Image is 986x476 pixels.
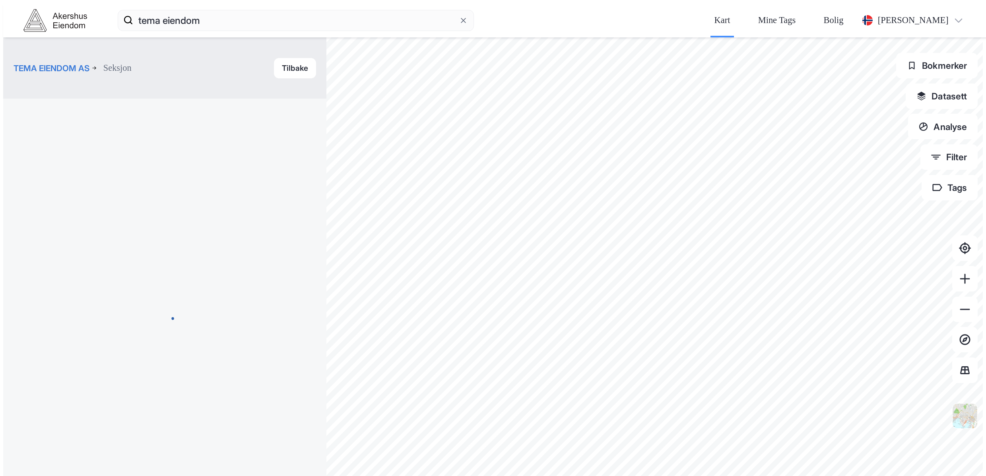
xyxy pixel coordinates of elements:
button: Tags [922,175,978,200]
input: Søk på adresse, matrikkel, gårdeiere, leietakere eller personer [133,8,458,33]
div: Seksjon [103,60,132,76]
button: Tilbake [274,58,316,78]
iframe: Chat Widget [946,438,986,476]
button: Bokmerker [896,53,978,78]
div: Kart [714,13,730,28]
button: Filter [920,144,978,170]
img: spinner.a6d8c91a73a9ac5275cf975e30b51cfb.svg [155,309,175,330]
button: TEMA EIENDOM AS [14,62,92,74]
img: Z [951,402,978,429]
div: Kontrollprogram for chat [946,438,986,476]
button: Analyse [908,114,978,139]
button: Datasett [906,84,978,109]
div: Bolig [824,13,844,28]
div: Mine Tags [758,13,796,28]
img: akershus-eiendom-logo.9091f326c980b4bce74ccdd9f866810c.svg [23,9,87,32]
div: [PERSON_NAME] [878,13,949,28]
